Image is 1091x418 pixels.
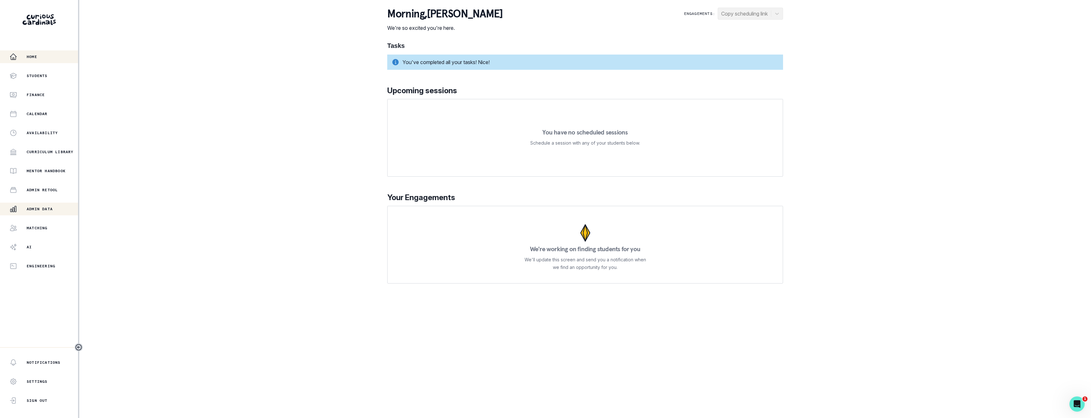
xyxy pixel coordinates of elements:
[27,130,58,135] p: Availability
[27,149,74,154] p: Curriculum Library
[75,343,83,351] button: Toggle sidebar
[387,55,783,70] div: You've completed all your tasks! Nice!
[27,379,48,384] p: Settings
[542,129,628,135] p: You have no scheduled sessions
[387,85,783,96] p: Upcoming sessions
[530,246,640,252] p: We're working on finding students for you
[387,24,502,32] p: We're so excited you're here.
[1082,396,1088,402] span: 1
[27,111,48,116] p: Calendar
[27,245,32,250] p: AI
[27,92,45,97] p: Finance
[387,192,783,203] p: Your Engagements
[684,11,715,16] p: Engagements:
[27,168,66,173] p: Mentor Handbook
[27,398,48,403] p: Sign Out
[27,264,55,269] p: Engineering
[27,54,37,59] p: Home
[387,8,502,20] p: morning , [PERSON_NAME]
[23,14,56,25] img: Curious Cardinals Logo
[27,73,48,78] p: Students
[524,256,646,271] p: We'll update this screen and send you a notification when we find an opportunity for you.
[530,139,640,147] p: Schedule a session with any of your students below.
[387,42,783,49] h1: Tasks
[1069,396,1085,412] iframe: Intercom live chat
[27,206,53,212] p: Admin Data
[27,225,48,231] p: Matching
[27,187,58,193] p: Admin Retool
[27,360,61,365] p: Notifications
